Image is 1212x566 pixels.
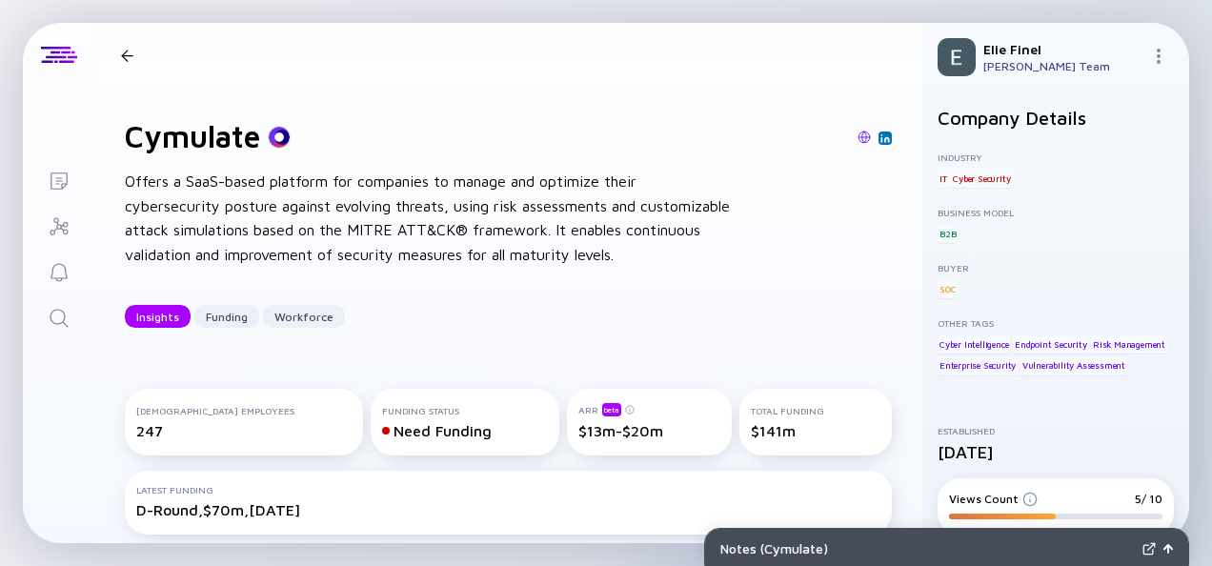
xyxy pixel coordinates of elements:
[983,59,1143,73] div: [PERSON_NAME] Team
[136,484,880,495] div: Latest Funding
[1091,334,1167,354] div: Risk Management
[938,334,1010,354] div: Cyber Intelligence
[602,403,621,416] div: beta
[938,279,958,298] div: SOC
[263,302,345,332] div: Workforce
[263,305,345,328] button: Workforce
[1151,49,1166,64] img: Menu
[578,402,720,416] div: ARR
[136,422,352,439] div: 247
[751,405,881,416] div: Total Funding
[1135,492,1162,506] div: 5/ 10
[125,305,191,328] button: Insights
[23,248,94,293] a: Reminders
[720,540,1135,556] div: Notes ( Cymulate )
[194,302,259,332] div: Funding
[938,442,1174,462] div: [DATE]
[23,202,94,248] a: Investor Map
[938,107,1174,129] h2: Company Details
[938,169,949,188] div: IT
[125,302,191,332] div: Insights
[938,207,1174,218] div: Business Model
[1013,334,1089,354] div: Endpoint Security
[751,422,881,439] div: $141m
[23,156,94,202] a: Lists
[382,405,549,416] div: Funding Status
[938,317,1174,329] div: Other Tags
[938,152,1174,163] div: Industry
[136,501,880,518] div: D-Round, $70m, [DATE]
[949,492,1038,506] div: Views Count
[858,131,871,144] img: Cymulate Website
[125,118,260,154] h1: Cymulate
[938,262,1174,273] div: Buyer
[1020,356,1127,375] div: Vulnerability Assessment
[382,422,549,439] div: Need Funding
[938,38,976,76] img: Elie Profile Picture
[938,425,1174,436] div: Established
[938,356,1018,375] div: Enterprise Security
[951,169,1012,188] div: Cyber Security
[23,293,94,339] a: Search
[880,133,890,143] img: Cymulate Linkedin Page
[1163,544,1173,554] img: Open Notes
[983,41,1143,57] div: Elie Finel
[125,170,735,267] div: Offers a SaaS-based platform for companies to manage and optimize their cybersecurity posture aga...
[578,422,720,439] div: $13m-$20m
[1142,542,1156,556] img: Expand Notes
[136,405,352,416] div: [DEMOGRAPHIC_DATA] Employees
[938,224,958,243] div: B2B
[194,305,259,328] button: Funding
